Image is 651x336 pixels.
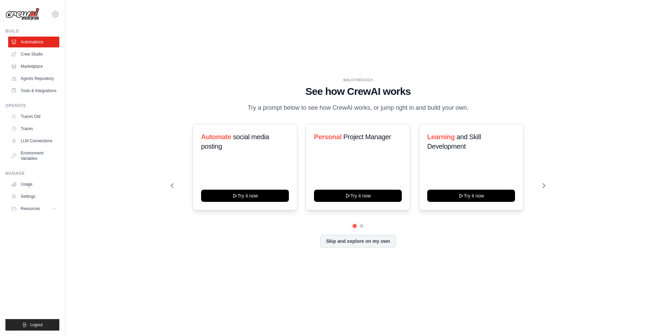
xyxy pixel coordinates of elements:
[201,133,231,141] span: Automate
[427,133,481,150] span: and Skill Development
[21,206,40,211] span: Resources
[30,322,43,328] span: Logout
[201,190,289,202] button: Try it now
[8,179,59,190] a: Usage
[8,148,59,164] a: Environment Variables
[171,85,545,98] h1: See how CrewAI works
[8,111,59,122] a: Traces Old
[8,73,59,84] a: Agents Repository
[8,85,59,96] a: Tools & Integrations
[8,61,59,72] a: Marketplace
[314,133,341,141] span: Personal
[5,28,59,34] div: Build
[8,191,59,202] a: Settings
[427,133,455,141] span: Learning
[8,203,59,214] button: Resources
[343,133,391,141] span: Project Manager
[8,49,59,60] a: Crew Studio
[314,190,402,202] button: Try it now
[8,37,59,47] a: Automations
[5,8,39,21] img: Logo
[8,135,59,146] a: LLM Connections
[244,103,472,113] p: Try a prompt below to see how CrewAI works, or jump right in and build your own.
[5,171,59,176] div: Manage
[171,78,545,83] div: WALKTHROUGH
[427,190,515,202] button: Try it now
[201,133,269,150] span: social media posting
[8,123,59,134] a: Traces
[320,235,396,248] button: Skip and explore on my own
[5,319,59,331] button: Logout
[5,103,59,108] div: Operate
